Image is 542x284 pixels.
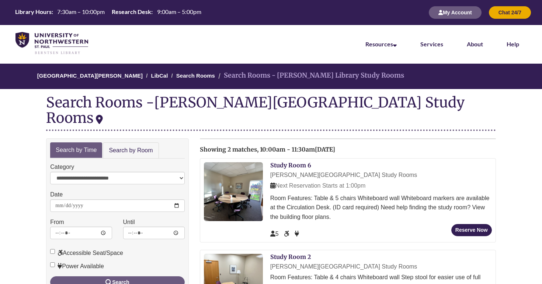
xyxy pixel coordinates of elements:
span: Power Available [295,231,299,237]
img: Study Room 6 [204,162,263,221]
div: Room Features: Table & 5 chairs Whiteboard wall Whiteboard markers are available at the Circulati... [270,194,492,222]
input: Power Available [50,262,55,267]
button: Chat 24/7 [489,6,531,19]
li: Search Rooms - [PERSON_NAME] Library Study Rooms [216,70,404,81]
a: About [467,40,483,47]
a: [GEOGRAPHIC_DATA][PERSON_NAME] [37,72,143,79]
a: Help [507,40,519,47]
label: Date [50,190,63,199]
span: 9:00am – 5:00pm [157,8,201,15]
span: 7:30am – 10:00pm [57,8,105,15]
div: [PERSON_NAME][GEOGRAPHIC_DATA] Study Rooms [270,170,492,180]
h2: Showing 2 matches [200,146,496,153]
a: Search by Time [50,142,102,158]
th: Research Desk: [109,8,154,16]
div: [PERSON_NAME][GEOGRAPHIC_DATA] Study Rooms [270,262,492,271]
a: LibCal [151,72,168,79]
nav: Breadcrumb [46,64,496,89]
a: Search by Room [103,142,159,159]
a: Resources [365,40,397,47]
th: Library Hours: [12,8,54,16]
a: Search Rooms [176,72,215,79]
label: Until [123,217,135,227]
button: My Account [429,6,482,19]
input: Accessible Seat/Space [50,249,55,254]
div: [PERSON_NAME][GEOGRAPHIC_DATA] Study Rooms [46,93,465,127]
label: Category [50,162,74,172]
a: Hours Today [12,8,204,17]
label: From [50,217,64,227]
img: UNWSP Library Logo [15,32,88,55]
label: Power Available [50,262,104,271]
a: Chat 24/7 [489,9,531,15]
label: Accessible Seat/Space [50,248,123,258]
button: Reserve Now [451,224,492,236]
span: The capacity of this space [270,231,279,237]
div: Search Rooms - [46,95,496,131]
a: My Account [429,9,482,15]
span: Accessible Seat/Space [284,231,291,237]
a: Study Room 2 [270,253,311,260]
span: Next Reservation Starts at 1:00pm [270,182,366,189]
a: Study Room 6 [270,161,311,169]
a: Services [420,40,443,47]
span: , 10:00am - 11:30am[DATE] [257,146,335,153]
